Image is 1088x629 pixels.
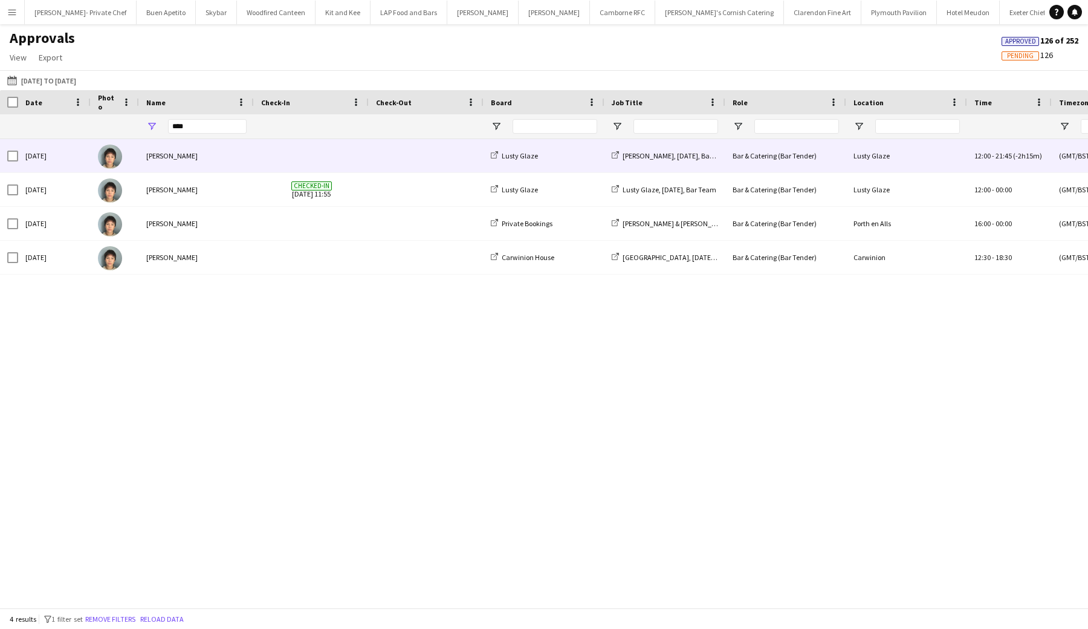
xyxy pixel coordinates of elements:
button: Remove filters [83,613,138,626]
a: Lusty Glaze [491,185,538,194]
button: Buen Apetito [137,1,196,24]
button: Open Filter Menu [853,121,864,132]
span: - [992,151,994,160]
span: 126 of 252 [1002,35,1078,46]
div: [PERSON_NAME] [139,139,254,172]
button: Open Filter Menu [612,121,623,132]
button: Open Filter Menu [146,121,157,132]
div: [DATE] [18,173,91,206]
div: [DATE] [18,241,91,274]
span: 00:00 [996,219,1012,228]
span: Export [39,52,62,63]
img: Yuki Cornish [98,212,122,236]
input: Board Filter Input [513,119,597,134]
div: Lusty Glaze [846,173,967,206]
span: Name [146,98,166,107]
span: Lusty Glaze [502,151,538,160]
img: Yuki Cornish [98,145,122,169]
span: Time [974,98,992,107]
span: - [992,253,994,262]
div: Bar & Catering (Bar Tender) [725,241,846,274]
span: Date [25,98,42,107]
a: Lusty Glaze [491,151,538,160]
div: [DATE] [18,207,91,240]
a: [PERSON_NAME], [DATE], Bar Team [612,151,731,160]
button: Open Filter Menu [1059,121,1070,132]
span: Checked-in [291,181,332,191]
a: [GEOGRAPHIC_DATA], [DATE], Wedding FOH/Bar ([GEOGRAPHIC_DATA]) [612,253,844,262]
button: Skybar [196,1,237,24]
div: [PERSON_NAME] [139,207,254,240]
span: Board [491,98,512,107]
button: Open Filter Menu [733,121,743,132]
button: Clarendon Fine Art [784,1,861,24]
input: Name Filter Input [168,119,247,134]
button: Plymouth Pavilion [861,1,937,24]
span: Location [853,98,884,107]
a: View [5,50,31,65]
span: [PERSON_NAME], [DATE], Bar Team [623,151,731,160]
span: 00:00 [996,185,1012,194]
span: (-2h15m) [1013,151,1042,160]
span: 126 [1002,50,1053,60]
div: [PERSON_NAME] [139,241,254,274]
div: [DATE] [18,139,91,172]
button: [PERSON_NAME]- Private Chef [25,1,137,24]
button: Exeter Chiefs [1000,1,1058,24]
button: Camborne RFC [590,1,655,24]
span: Approved [1005,37,1036,45]
span: Carwinion House [502,253,554,262]
span: Role [733,98,748,107]
button: [PERSON_NAME] [447,1,519,24]
span: 1 filter set [51,614,83,624]
span: [PERSON_NAME] & [PERSON_NAME], [PERSON_NAME] en [PERSON_NAME], [DATE] [623,219,872,228]
span: Job Title [612,98,643,107]
a: Lusty Glaze, [DATE], Bar Team [612,185,716,194]
button: Reload data [138,613,186,626]
div: [PERSON_NAME] [139,173,254,206]
div: Bar & Catering (Bar Tender) [725,173,846,206]
div: Lusty Glaze [846,139,967,172]
img: Yuki Cornish [98,178,122,203]
span: Lusty Glaze [502,185,538,194]
a: Carwinion House [491,253,554,262]
span: [GEOGRAPHIC_DATA], [DATE], Wedding FOH/Bar ([GEOGRAPHIC_DATA]) [623,253,844,262]
button: [PERSON_NAME] [519,1,590,24]
span: - [992,185,994,194]
div: Bar & Catering (Bar Tender) [725,207,846,240]
button: Hotel Meudon [937,1,1000,24]
span: Check-In [261,98,290,107]
button: [PERSON_NAME]'s Cornish Catering [655,1,784,24]
span: 21:45 [996,151,1012,160]
a: Export [34,50,67,65]
span: Check-Out [376,98,412,107]
button: Woodfired Canteen [237,1,316,24]
button: Open Filter Menu [491,121,502,132]
span: Photo [98,93,117,111]
span: [DATE] 11:55 [261,173,361,206]
span: - [992,219,994,228]
span: View [10,52,27,63]
img: Yuki Cornish [98,246,122,270]
div: Porth en Alls [846,207,967,240]
button: [DATE] to [DATE] [5,73,79,88]
span: 12:00 [974,151,991,160]
div: Carwinion [846,241,967,274]
span: Lusty Glaze, [DATE], Bar Team [623,185,716,194]
span: 12:30 [974,253,991,262]
button: Kit and Kee [316,1,371,24]
input: Job Title Filter Input [633,119,718,134]
span: 16:00 [974,219,991,228]
a: Private Bookings [491,219,552,228]
span: Pending [1007,52,1034,60]
input: Location Filter Input [875,119,960,134]
input: Role Filter Input [754,119,839,134]
button: LAP Food and Bars [371,1,447,24]
div: Bar & Catering (Bar Tender) [725,139,846,172]
span: 12:00 [974,185,991,194]
a: [PERSON_NAME] & [PERSON_NAME], [PERSON_NAME] en [PERSON_NAME], [DATE] [612,219,872,228]
span: 18:30 [996,253,1012,262]
span: Private Bookings [502,219,552,228]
